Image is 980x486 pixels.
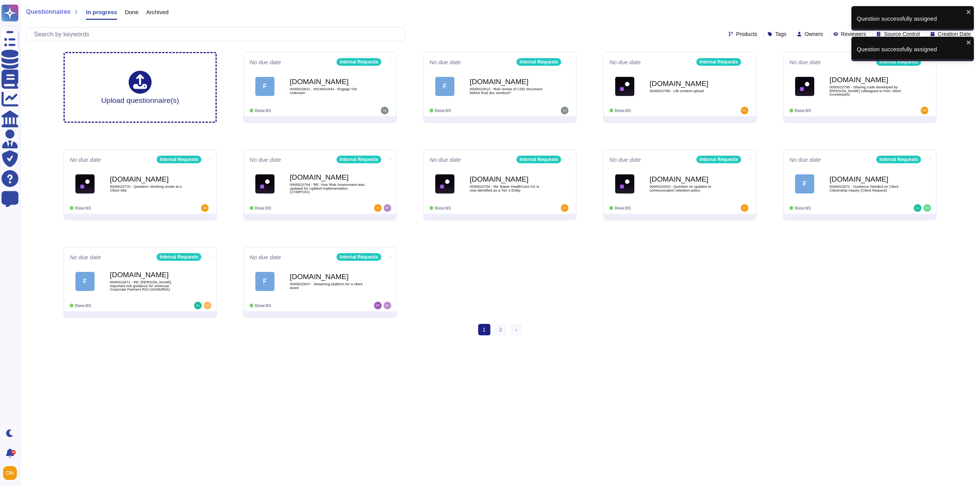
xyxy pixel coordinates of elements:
img: user [374,302,382,309]
b: [DOMAIN_NAME] [290,174,366,181]
span: 0000022785 - Sharing code developed by [PERSON_NAME] colleagues to PwC client counterparts [830,85,906,96]
img: user [194,302,202,309]
span: 0000022776 - Question: Working onsite at a Client Site [110,185,186,192]
img: Logo [795,77,814,96]
span: 0000022764 - RE: Your Risk Assessment was updated for UpBeet Implementation (1748PC01) [290,183,366,194]
div: F [75,272,95,291]
img: user [374,204,382,212]
div: F [795,174,814,193]
span: No due date [250,254,281,260]
div: Internal Requests [157,253,201,261]
img: user [381,107,389,114]
b: [DOMAIN_NAME] [470,78,546,85]
span: No due date [250,157,281,163]
span: No due date [430,157,461,163]
div: Internal Requests [876,156,921,163]
a: 2 [495,324,507,335]
span: No due date [789,157,821,163]
b: [DOMAIN_NAME] [650,80,726,87]
img: user [561,107,568,114]
button: user [2,465,22,481]
b: [DOMAIN_NAME] [110,271,186,278]
div: 9+ [11,450,16,455]
div: Question successfully assigned [851,6,974,31]
span: No due date [789,59,821,65]
img: user [384,204,391,212]
span: 0000022053 - Question on updates to communication retention policy [650,185,726,192]
img: user [923,204,931,212]
img: Logo [615,174,634,193]
b: [DOMAIN_NAME] [290,78,366,85]
span: 1 [478,324,490,335]
span: Questionnaires [26,9,70,15]
span: No due date [70,157,101,163]
span: Reviewers [841,31,866,37]
span: 0000022607 - Streaming platform for a client event [290,282,366,289]
span: Done [125,9,139,15]
div: Internal Requests [696,58,741,66]
img: user [384,302,391,309]
img: Logo [75,174,95,193]
button: close [966,8,972,15]
img: Logo [615,77,634,96]
img: user [741,204,748,212]
span: 0000022704 - Re: Bayer HealthCare AG is now identified as a Tier 1 Entity [470,185,546,192]
img: user [561,204,568,212]
span: Tags [775,31,787,37]
span: Done: 0/1 [795,109,811,113]
div: F [255,77,274,96]
div: F [255,272,274,291]
b: [DOMAIN_NAME] [830,76,906,83]
b: [DOMAIN_NAME] [110,176,186,183]
img: user [921,107,928,114]
span: No due date [250,59,281,65]
span: Done: 0/1 [435,109,451,113]
span: 0000022671 - RE: [PERSON_NAME], important risk guidance for American Corporate Partners ROI (4155... [110,280,186,291]
img: user [914,204,921,212]
div: Internal Requests [516,156,561,163]
span: Done: 0/1 [75,304,91,308]
b: [DOMAIN_NAME] [650,176,726,183]
div: F [435,77,454,96]
span: › [515,327,517,333]
div: Internal Requests [516,58,561,66]
img: user [201,204,209,212]
img: Logo [435,174,454,193]
span: Done: 0/1 [255,304,271,308]
span: Done: 0/1 [615,109,631,113]
span: Done: 0/1 [435,206,451,210]
button: close [966,39,972,46]
span: 0000022813 - Risk review of CDD document before final doc sendout? [470,87,546,94]
b: [DOMAIN_NAME] [290,273,366,280]
div: Question successfully assigned [851,37,974,61]
div: Internal Requests [696,156,741,163]
span: Done: 0/1 [255,206,271,210]
img: user [3,466,17,480]
span: 0000022672 - Guidance Needed on Client Citizenship Inquiry (Client Request) [830,185,906,192]
span: Done: 0/1 [615,206,631,210]
b: [DOMAIN_NAME] [830,176,906,183]
span: No due date [609,157,641,163]
span: 0000022821 - INC8431944 - Engage Tier Unknown [290,87,366,94]
div: Internal Requests [336,58,381,66]
span: No due date [430,59,461,65]
input: Search by keywords [30,28,405,41]
span: Done: 0/1 [255,109,271,113]
b: [DOMAIN_NAME] [470,176,546,183]
span: 0000022788 - Lilli content upload [650,89,726,93]
span: No due date [70,254,101,260]
div: Upload questionnaire(s) [101,71,179,104]
span: Owners [805,31,823,37]
div: Internal Requests [336,156,381,163]
div: Internal Requests [157,156,201,163]
span: Products [736,31,757,37]
img: Logo [255,174,274,193]
img: user [204,302,211,309]
span: Done: 0/1 [795,206,811,210]
span: Done: 0/1 [75,206,91,210]
span: In progress [86,9,117,15]
span: No due date [609,59,641,65]
div: Internal Requests [336,253,381,261]
span: Archived [146,9,168,15]
img: user [741,107,748,114]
